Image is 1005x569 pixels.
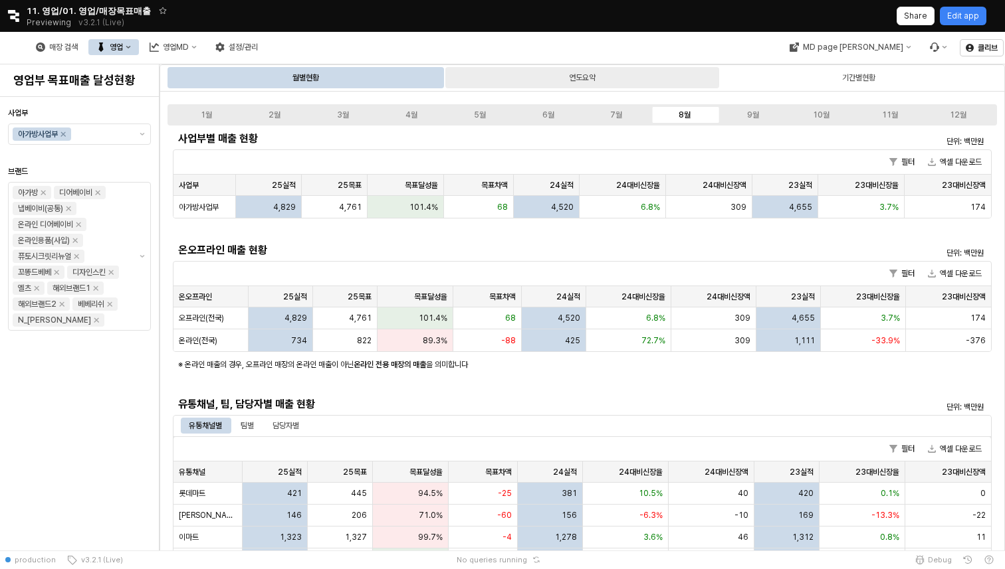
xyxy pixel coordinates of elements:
p: 단위: 백만원 [795,247,984,259]
h5: 유통채널, 팀, 담당자별 매출 현황 [178,398,782,411]
span: 목표달성율 [405,180,438,191]
span: 734 [291,335,307,346]
div: 영업MD [142,39,205,55]
span: 1,278 [555,532,577,542]
label: 11월 [855,109,924,121]
span: 89.3% [423,335,447,346]
div: 온라인용품(사입) [18,234,70,247]
span: v3.2.1 (Live) [77,554,123,565]
button: v3.2.1 (Live) [61,550,128,569]
span: 11. 영업/01. 영업/매장목표매출 [27,4,151,17]
div: 영업 [88,39,139,55]
label: 12월 [924,109,992,121]
span: 174 [970,313,986,323]
span: -6.3% [639,510,663,521]
label: 6월 [514,109,582,121]
div: Remove 디자인스킨 [108,270,114,275]
div: Remove 해외브랜드2 [59,301,64,307]
span: 169 [798,510,814,521]
div: 매장 검색 [28,39,86,55]
span: 25목표 [348,291,372,302]
span: 목표차액 [485,467,512,477]
div: Remove N_이야이야오 [94,317,99,323]
span: 72.7% [641,335,665,346]
h5: 사업부별 매출 현황 [178,132,782,145]
span: 23대비신장율 [856,291,900,302]
span: 25실적 [283,291,307,302]
button: MD page [PERSON_NAME] [781,39,919,55]
span: 23대비신장액 [942,467,986,477]
span: 아가방사업부 [179,202,219,212]
span: Previewing [27,16,71,29]
p: Edit app [947,11,979,21]
span: 온라인(전국) [179,335,217,346]
span: 94.5% [418,488,443,499]
div: 10월 [813,110,830,120]
span: 롯데마트 [179,488,205,499]
div: 유통채널별 [189,418,222,434]
span: 24실적 [556,291,580,302]
span: -10 [734,510,748,521]
div: Remove 아가방 [41,190,46,195]
span: 156 [562,510,577,521]
span: 40 [738,488,748,499]
h4: 영업부 목표매출 달성현황 [13,74,146,87]
div: MD page 이동 [781,39,919,55]
span: 309 [730,202,746,212]
div: 담당자별 [273,418,299,434]
div: 팀별 [241,418,254,434]
span: 11 [976,532,986,542]
div: Remove 아가방사업부 [60,131,66,137]
button: Help [978,550,1000,569]
div: 엘츠 [18,282,31,295]
div: 5월 [474,110,486,120]
button: Share app [897,7,935,25]
span: 24대비신장액 [707,291,750,302]
p: 단위: 백만원 [795,135,984,147]
span: 174 [970,202,986,212]
div: 온라인 디어베이비 [18,218,73,231]
button: Reset app state [530,556,543,564]
span: 1,323 [280,532,302,542]
div: 3월 [337,110,349,120]
div: 기간별현황 [722,67,996,88]
span: 46 [738,532,748,542]
span: 309 [734,313,750,323]
span: 4,520 [551,202,574,212]
button: Releases and History [71,13,132,32]
span: No queries running [457,554,527,565]
h5: 온오프라인 매출 현황 [178,244,782,257]
div: 퓨토시크릿리뉴얼 [18,250,71,263]
span: 381 [562,488,577,499]
label: 3월 [309,109,378,121]
div: 유통채널별 [181,418,230,434]
div: 설정/관리 [207,39,266,55]
span: 4,655 [792,313,815,323]
button: 엑셀 다운로드 [923,154,987,170]
div: 기간별현황 [842,70,875,86]
div: N_[PERSON_NAME] [18,313,91,327]
span: 목표달성율 [409,467,443,477]
p: 단위: 백만원 [795,401,984,413]
span: 23실적 [791,291,815,302]
span: 23대비신장액 [942,291,986,302]
div: 아가방 [18,186,38,199]
span: 4,761 [339,202,362,212]
span: 10.5% [639,488,663,499]
span: 23대비신장액 [942,180,986,191]
span: 유통채널 [179,467,205,477]
span: 24대비신장액 [705,467,748,477]
div: Remove 냅베이비(공통) [66,206,71,211]
span: 4,829 [284,313,307,323]
button: 클리브 [960,39,1004,56]
button: Debug [909,550,957,569]
span: 사업부 [8,108,28,118]
span: -22 [972,510,986,521]
span: 3.6% [643,532,663,542]
label: 4월 [377,109,445,121]
span: 이마트 [179,532,199,542]
div: 해외브랜드1 [53,282,90,295]
button: Edit app [940,7,986,25]
span: -4 [502,532,512,542]
span: 68 [505,313,516,323]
